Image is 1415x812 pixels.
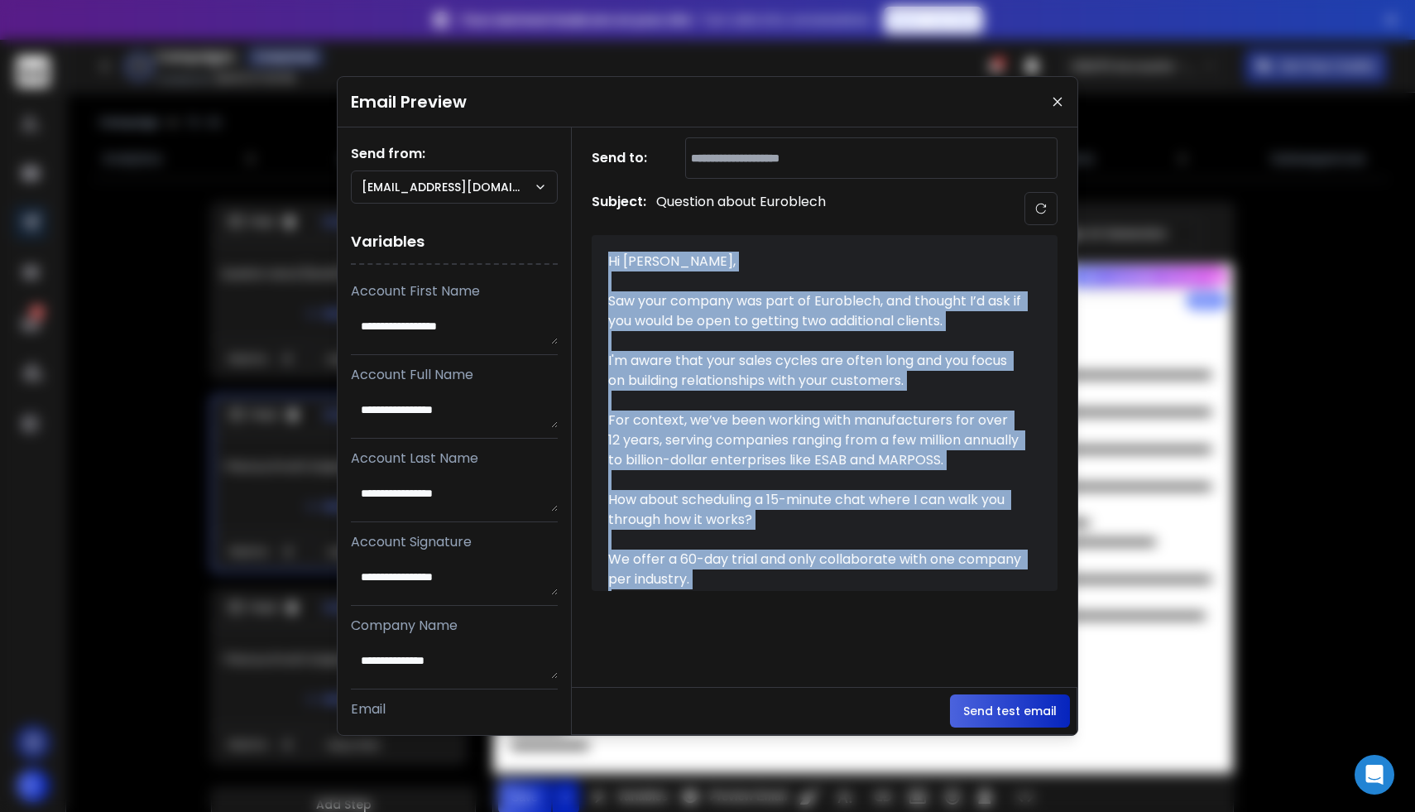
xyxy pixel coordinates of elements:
h1: Send to: [592,148,658,168]
h1: Subject: [592,192,646,225]
div: Open Intercom Messenger [1355,755,1394,795]
p: [EMAIL_ADDRESS][DOMAIN_NAME] [362,179,534,195]
div: Hi [PERSON_NAME], [608,252,1022,271]
div: How about scheduling a 15-minute chat where I can walk you through how it works? [608,490,1022,530]
p: Account First Name [351,281,558,301]
div: I'm aware that your sales cycles are often long and you focus on building relationships with your... [608,351,1022,391]
p: Question about Euroblech [656,192,826,225]
p: Email [351,699,558,719]
h1: Email Preview [351,90,467,113]
p: Company Name [351,616,558,636]
h1: Send from: [351,144,558,164]
p: Account Signature [351,532,558,552]
button: Send test email [950,694,1070,728]
div: We offer a 60-day trial and only collaborate with one company per industry. [608,550,1022,589]
p: Account Last Name [351,449,558,468]
div: For context, we’ve been working with manufacturers for over 12 years, serving companies ranging f... [608,411,1022,470]
p: Account Full Name [351,365,558,385]
h1: Variables [351,220,558,265]
div: Saw your company was part of Euroblech, and thought I’d ask if you would be open to getting two a... [608,291,1022,331]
